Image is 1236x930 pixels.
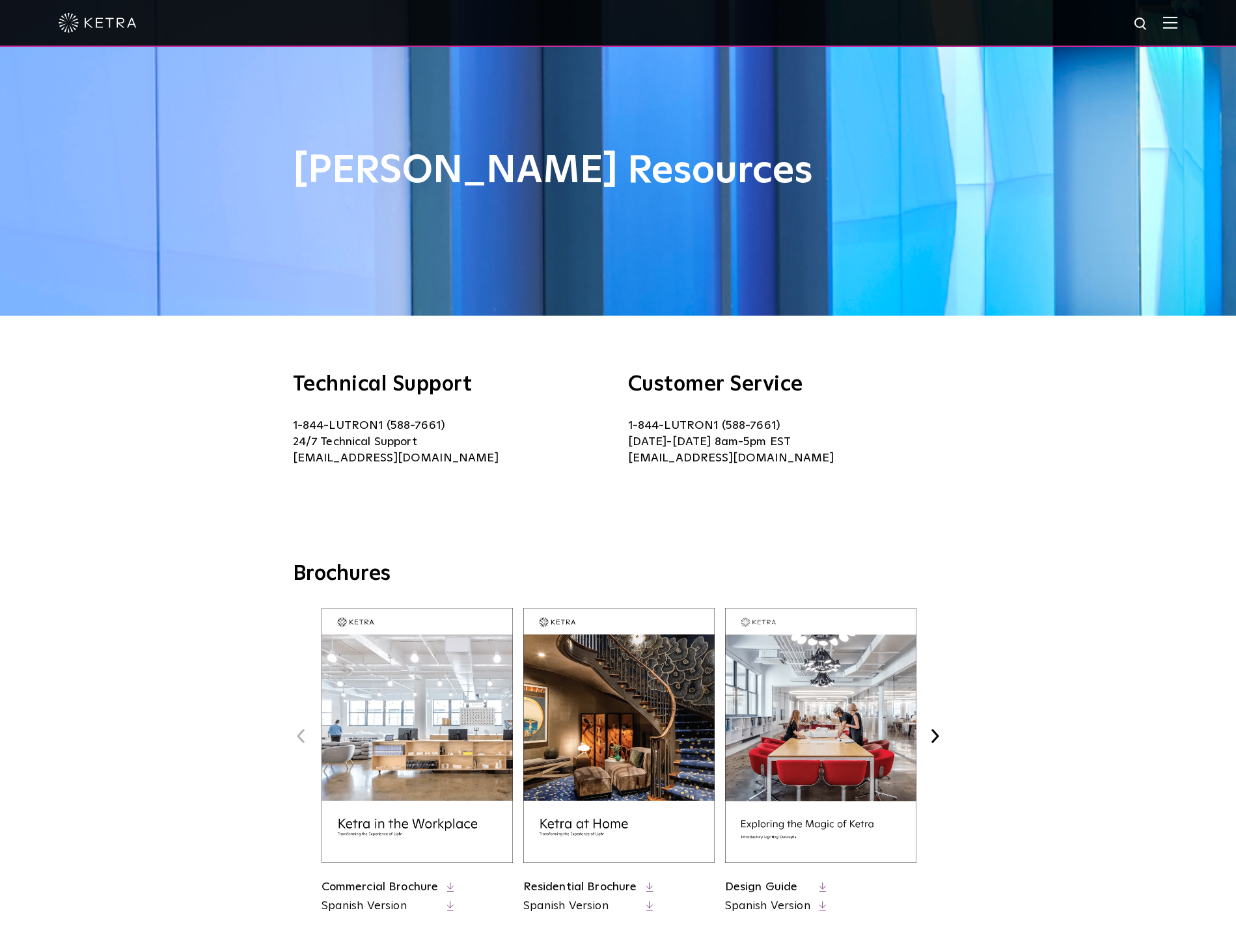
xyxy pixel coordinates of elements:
[59,13,137,33] img: ketra-logo-2019-white
[293,150,944,193] h1: [PERSON_NAME] Resources
[293,561,944,588] h3: Brochures
[725,608,916,863] img: design_brochure_thumbnail
[523,898,637,914] a: Spanish Version
[628,418,944,467] p: 1-844-LUTRON1 (588-7661) [DATE]-[DATE] 8am-5pm EST [EMAIL_ADDRESS][DOMAIN_NAME]
[725,898,810,914] a: Spanish Version
[725,881,798,893] a: Design Guide
[322,608,513,863] img: commercial_brochure_thumbnail
[293,418,609,467] p: 1-844-LUTRON1 (588-7661) 24/7 Technical Support
[523,881,637,893] a: Residential Brochure
[293,728,310,745] button: Previous
[322,881,439,893] a: Commercial Brochure
[322,898,439,914] a: Spanish Version
[927,728,944,745] button: Next
[628,374,944,395] h3: Customer Service
[1163,16,1177,29] img: Hamburger%20Nav.svg
[293,374,609,395] h3: Technical Support
[1133,16,1149,33] img: search icon
[293,452,499,464] a: [EMAIL_ADDRESS][DOMAIN_NAME]
[523,608,715,863] img: residential_brochure_thumbnail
